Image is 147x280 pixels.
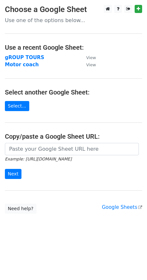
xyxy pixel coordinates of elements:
h4: Select another Google Sheet: [5,88,142,96]
p: Use one of the options below... [5,17,142,24]
a: View [80,62,96,68]
a: gROUP TOURS [5,55,44,60]
h3: Choose a Google Sheet [5,5,142,14]
a: View [80,55,96,60]
input: Next [5,169,21,179]
a: Motor coach [5,62,39,68]
small: View [86,55,96,60]
small: View [86,62,96,67]
h4: Use a recent Google Sheet: [5,44,142,51]
a: Google Sheets [102,204,142,210]
small: Example: [URL][DOMAIN_NAME] [5,157,72,161]
h4: Copy/paste a Google Sheet URL: [5,133,142,140]
input: Paste your Google Sheet URL here [5,143,139,155]
a: Select... [5,101,29,111]
a: Need help? [5,204,36,214]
